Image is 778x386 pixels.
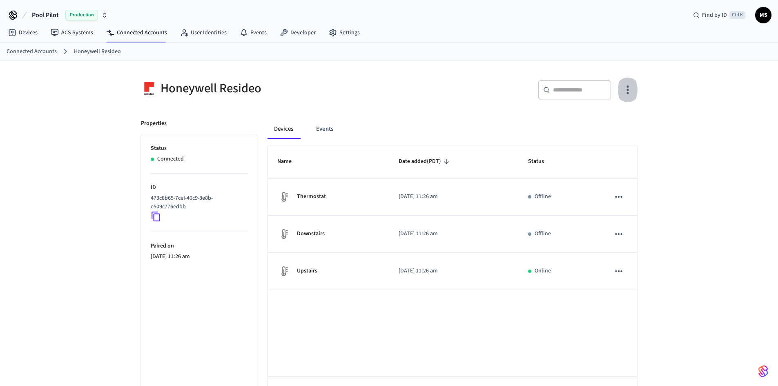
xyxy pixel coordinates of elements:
[528,155,555,168] span: Status
[399,267,508,275] p: [DATE] 11:26 am
[74,47,121,56] a: Honeywell Resideo
[535,192,551,201] p: Offline
[687,8,752,22] div: Find by IDCtrl K
[151,194,245,211] p: 473c8b65-7cef-40c9-8e8b-e509c776edbb
[310,119,340,139] button: Events
[277,190,290,203] img: thermostat_fallback
[755,7,771,23] button: MS
[2,25,44,40] a: Devices
[758,365,768,378] img: SeamLogoGradient.69752ec5.svg
[32,10,59,20] span: Pool Pilot
[151,242,248,250] p: Paired on
[322,25,366,40] a: Settings
[65,10,98,20] span: Production
[399,192,508,201] p: [DATE] 11:26 am
[399,155,452,168] span: Date added(PDT)
[297,230,325,238] p: Downstairs
[297,192,326,201] p: Thermostat
[535,267,551,275] p: Online
[141,80,157,97] img: Honeywell Resideo
[151,183,248,192] p: ID
[756,8,771,22] span: MS
[273,25,322,40] a: Developer
[174,25,233,40] a: User Identities
[233,25,273,40] a: Events
[268,145,638,290] table: sticky table
[277,265,290,278] img: thermostat_fallback
[141,80,384,97] div: Honeywell Resideo
[151,252,248,261] p: [DATE] 11:26 am
[268,119,300,139] button: Devices
[277,228,290,241] img: thermostat_fallback
[297,267,317,275] p: Upstairs
[100,25,174,40] a: Connected Accounts
[151,144,248,153] p: Status
[729,11,745,19] span: Ctrl K
[44,25,100,40] a: ACS Systems
[399,230,508,238] p: [DATE] 11:26 am
[277,155,302,168] span: Name
[7,47,57,56] a: Connected Accounts
[535,230,551,238] p: Offline
[141,119,167,128] p: Properties
[702,11,727,19] span: Find by ID
[157,155,184,163] p: Connected
[268,119,638,139] div: connected account tabs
